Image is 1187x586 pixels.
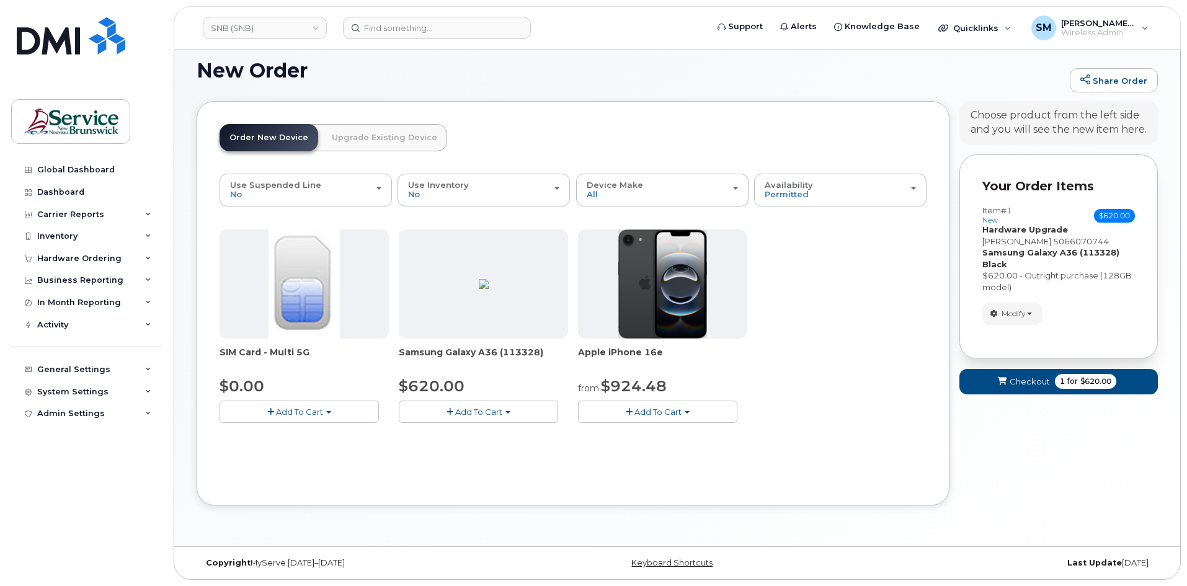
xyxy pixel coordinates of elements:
[399,401,558,422] button: Add To Cart
[1023,16,1157,40] div: Slattery, Matthew (SNB)
[220,377,264,395] span: $0.00
[587,180,643,190] span: Device Make
[230,180,321,190] span: Use Suspended Line
[982,259,1007,269] strong: Black
[1067,558,1122,567] strong: Last Update
[618,229,708,339] img: iphone16e.png
[1010,376,1050,388] span: Checkout
[197,558,517,568] div: MyServe [DATE]–[DATE]
[959,369,1158,394] button: Checkout 1 for $620.00
[220,124,318,151] a: Order New Device
[322,124,447,151] a: Upgrade Existing Device
[765,180,813,190] span: Availability
[206,558,251,567] strong: Copyright
[601,377,667,395] span: $924.48
[1080,376,1111,387] span: $620.00
[982,247,1119,257] strong: Samsung Galaxy A36 (113328)
[203,17,327,39] a: SNB (SNB)
[982,224,1068,234] strong: Hardware Upgrade
[343,17,531,39] input: Find something...
[1061,28,1136,38] span: Wireless Admin
[408,180,469,190] span: Use Inventory
[578,346,747,371] div: Apple iPhone 16e
[220,401,379,422] button: Add To Cart
[408,189,420,199] span: No
[837,558,1158,568] div: [DATE]
[982,216,998,224] small: new
[1070,68,1158,93] a: Share Order
[765,189,809,199] span: Permitted
[754,174,927,206] button: Availability Permitted
[982,177,1135,195] p: Your Order Items
[479,279,489,289] img: ED9FC9C2-4804-4D92-8A77-98887F1967E0.png
[1001,205,1012,215] span: #1
[398,174,570,206] button: Use Inventory No
[578,383,599,394] small: from
[576,174,749,206] button: Device Make All
[930,16,1020,40] div: Quicklinks
[587,189,598,199] span: All
[1060,376,1065,387] span: 1
[269,229,339,339] img: 00D627D4-43E9-49B7-A367-2C99342E128C.jpg
[631,558,713,567] a: Keyboard Shortcuts
[276,407,323,417] span: Add To Cart
[971,109,1147,137] div: Choose product from the left side and you will see the new item here.
[982,236,1051,246] span: [PERSON_NAME]
[230,189,242,199] span: No
[220,346,389,371] div: SIM Card - Multi 5G
[578,401,737,422] button: Add To Cart
[1053,236,1109,246] span: 5066070744
[634,407,682,417] span: Add To Cart
[220,174,392,206] button: Use Suspended Line No
[399,377,465,395] span: $620.00
[455,407,502,417] span: Add To Cart
[982,206,1012,224] h3: Item
[1065,376,1080,387] span: for
[197,60,1064,81] h1: New Order
[1002,308,1026,319] span: Modify
[399,346,568,371] div: Samsung Galaxy A36 (113328)
[982,303,1043,324] button: Modify
[1094,209,1135,223] span: $620.00
[982,270,1135,293] div: $620.00 - Outright purchase (128GB model)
